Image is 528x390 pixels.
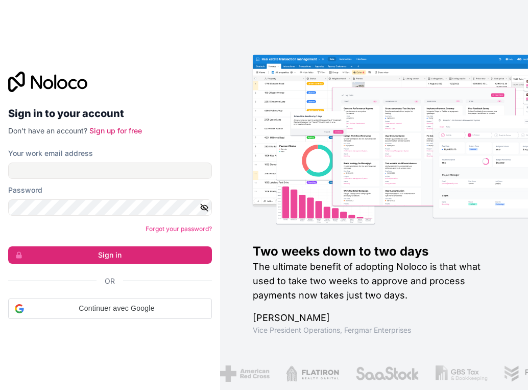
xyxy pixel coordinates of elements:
img: /assets/american-red-cross-BAupjrZR.png [220,365,270,382]
img: /assets/saastock-C6Zbiodz.png [355,365,420,382]
input: Password [8,199,212,216]
img: /assets/flatiron-C8eUkumj.png [286,365,339,382]
h2: The ultimate benefit of adopting Noloco is that what used to take two weeks to approve and proces... [253,260,495,303]
h1: Vice President Operations , Fergmar Enterprises [253,325,495,335]
span: Continuer avec Google [28,303,205,314]
a: Forgot your password? [146,225,212,233]
h1: [PERSON_NAME] [253,311,495,325]
input: Email address [8,163,212,179]
a: Sign up for free [89,126,142,135]
img: /assets/gbstax-C-GtDUiK.png [436,365,488,382]
span: Don't have an account? [8,126,87,135]
h1: Two weeks down to two days [253,243,495,260]
h2: Sign in to your account [8,104,212,123]
span: Or [105,276,115,286]
label: Your work email address [8,148,93,158]
button: Sign in [8,246,212,264]
div: Continuer avec Google [8,299,212,319]
label: Password [8,185,42,195]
